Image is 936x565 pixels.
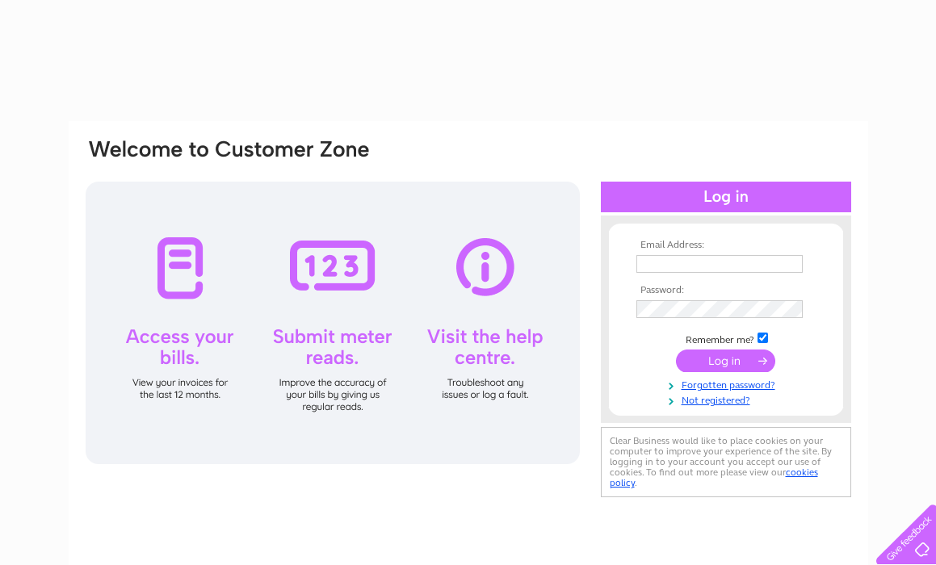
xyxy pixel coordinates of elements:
a: Not registered? [636,391,820,407]
div: Clear Business would like to place cookies on your computer to improve your experience of the sit... [601,427,851,497]
input: Submit [676,349,775,372]
a: Forgotten password? [636,376,820,391]
td: Remember me? [632,330,820,346]
th: Email Address: [632,240,820,251]
th: Password: [632,285,820,296]
a: cookies policy [610,467,818,488]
